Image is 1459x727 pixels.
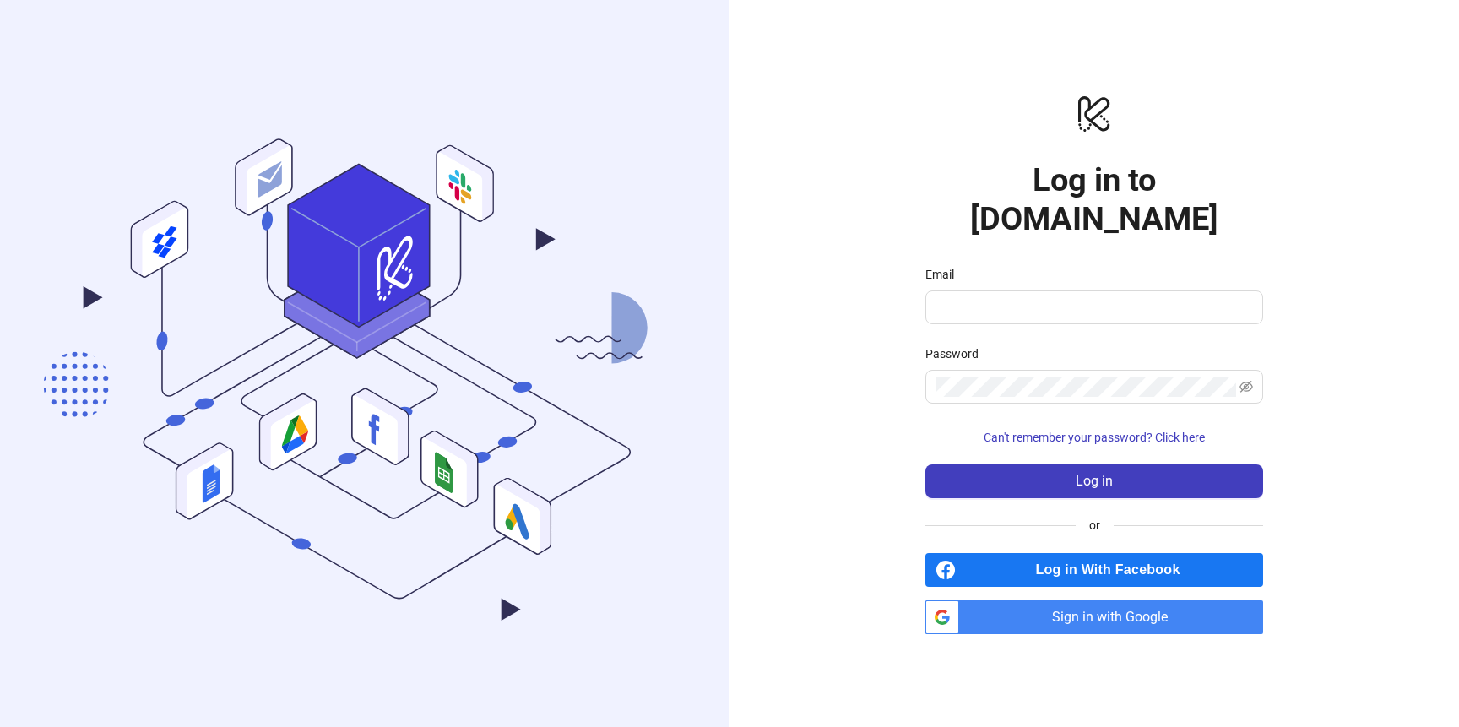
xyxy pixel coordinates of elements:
a: Log in With Facebook [925,553,1263,587]
input: Email [936,297,1250,317]
label: Password [925,345,990,363]
a: Sign in with Google [925,600,1263,634]
span: Can't remember your password? Click here [984,431,1205,444]
span: Log in [1076,474,1113,489]
input: Password [936,377,1236,397]
button: Can't remember your password? Click here [925,424,1263,451]
label: Email [925,265,965,284]
span: Sign in with Google [966,600,1263,634]
button: Log in [925,464,1263,498]
span: Log in With Facebook [963,553,1263,587]
h1: Log in to [DOMAIN_NAME] [925,160,1263,238]
span: or [1076,516,1114,534]
a: Can't remember your password? Click here [925,431,1263,444]
span: eye-invisible [1239,380,1253,393]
